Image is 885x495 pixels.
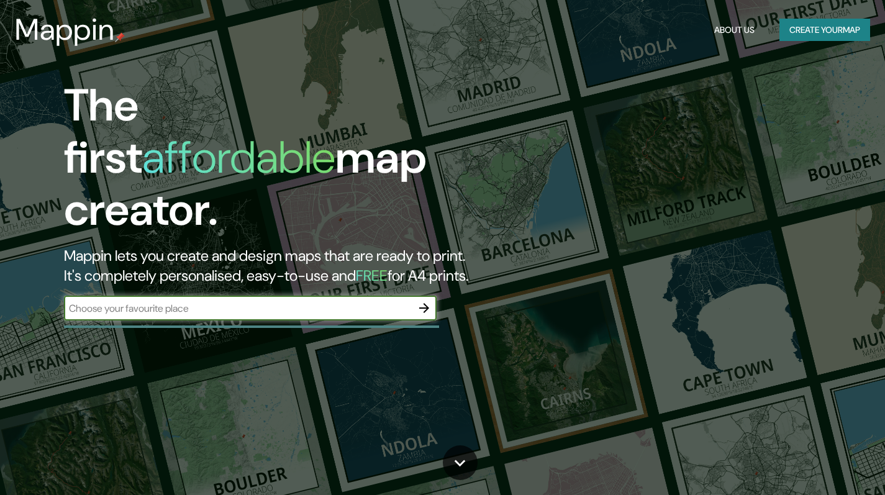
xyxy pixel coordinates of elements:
h1: affordable [142,129,335,186]
h3: Mappin [15,12,115,47]
img: mappin-pin [115,32,125,42]
button: Create yourmap [779,19,870,42]
button: About Us [709,19,760,42]
h5: FREE [356,266,388,285]
input: Choose your favourite place [64,301,412,316]
h2: Mappin lets you create and design maps that are ready to print. It's completely personalised, eas... [64,246,507,286]
h1: The first map creator. [64,79,507,246]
